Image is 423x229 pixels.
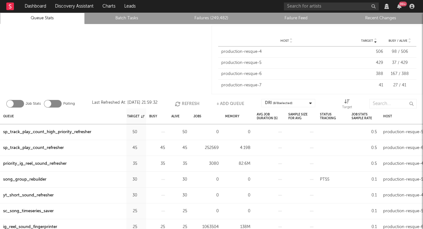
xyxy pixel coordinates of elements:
a: yt_short_sound_refresher [3,192,54,199]
div: production-resque-7 [221,82,352,89]
div: 0.5 [352,160,377,168]
div: 41 [355,82,383,89]
div: 50 [171,128,187,136]
label: Polling [63,100,75,108]
div: 82.6M [225,160,250,168]
div: 4.19B [225,144,250,152]
div: Target [342,99,352,111]
button: 99+ [397,4,402,9]
div: 3080 [193,160,219,168]
input: Search... [369,99,417,108]
button: Refresh [175,99,199,108]
a: priority_ig_reel_sound_refresher [3,160,67,168]
div: 0 [193,176,219,183]
div: 0 [225,128,250,136]
span: Host [280,39,289,43]
div: Status Tracking [320,109,345,123]
div: Jobs [193,109,201,123]
div: 0.1 [352,176,377,183]
div: 99 + [399,2,407,6]
div: 506 [355,49,383,55]
div: 0.5 [352,128,377,136]
a: Failure Feed [257,15,335,22]
div: 0 [193,192,219,199]
div: Last Refreshed At: [DATE] 21:59:32 [92,99,157,108]
div: 167 / 388 [386,71,413,77]
div: DRI [265,99,292,107]
div: Target [127,109,144,123]
a: song_group_rebuilder [3,176,46,183]
div: 0 [225,176,250,183]
div: Sample Size For Avg [288,109,314,123]
button: + Add Queue [217,99,244,108]
span: Target [361,39,373,43]
div: 0.5 [352,144,377,152]
div: 35 [171,160,187,168]
div: 45 [171,144,187,152]
div: 30 [127,176,137,183]
div: 0 [225,192,250,199]
div: Job Stats Sample Rate [352,109,377,123]
div: 25 [127,207,137,215]
a: sp_track_play_count_refresher [3,144,64,152]
div: 0 [225,207,250,215]
div: Avg Job Duration (s) [257,109,282,123]
a: sc_song_timeseries_saver [3,207,54,215]
div: 27 / 41 [386,82,413,89]
div: Target [342,104,352,111]
div: production-resque-5 [221,60,352,66]
div: Busy [149,109,157,123]
div: 0.1 [352,207,377,215]
div: 0 [193,207,219,215]
div: Host [383,109,392,123]
div: 30 [127,192,137,199]
span: ( 8 / 8 selected) [273,99,292,107]
div: 30 [171,192,187,199]
div: Queue [3,109,14,123]
div: production-resque-4 [221,49,352,55]
div: 37 / 429 [386,60,413,66]
div: 45 [149,144,165,152]
div: 388 [355,71,383,77]
div: Alive [171,109,180,123]
div: 25 [171,207,187,215]
a: Batch Tasks [88,15,166,22]
label: Job Stats [26,100,41,108]
div: Memory [225,109,239,123]
a: sp_track_play_count_high_priority_refresher [3,128,91,136]
div: 35 [127,160,137,168]
div: 0 [193,128,219,136]
div: production-resque-6 [221,71,352,77]
div: 35 [149,160,165,168]
div: 30 [171,176,187,183]
div: 0.1 [352,192,377,199]
div: 50 [127,128,137,136]
div: 429 [355,60,383,66]
a: Queue Stats [3,15,81,22]
input: Search for artists [284,3,379,10]
span: Busy / Alive [389,39,408,43]
div: 98 / 506 [386,49,413,55]
div: 252569 [193,144,219,152]
a: Failures (249,482) [173,15,250,22]
div: 45 [127,144,137,152]
a: Recent Changes [342,15,420,22]
div: PT5S [320,176,329,183]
